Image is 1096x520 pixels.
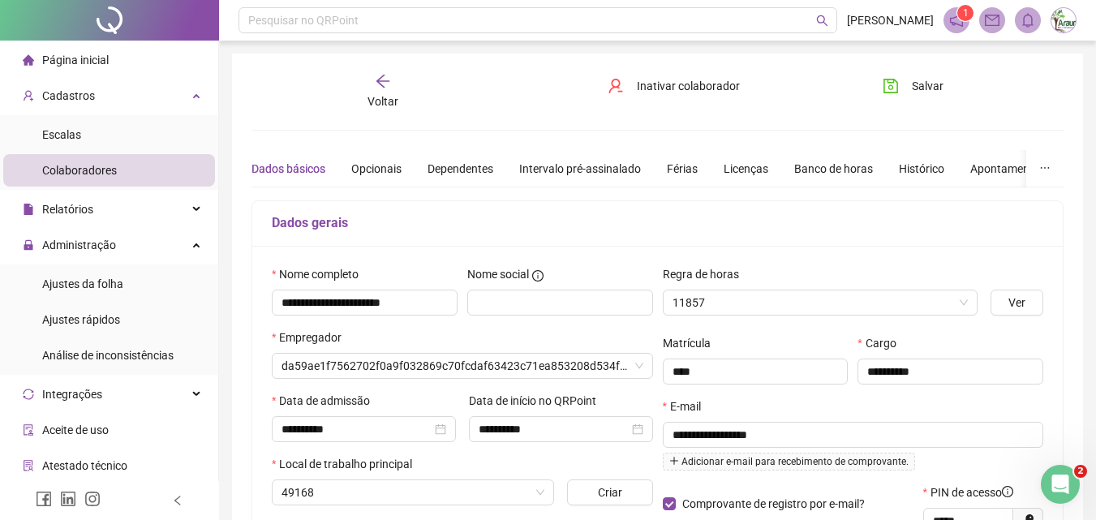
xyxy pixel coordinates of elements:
label: Cargo [857,334,906,352]
span: Nome social [467,265,529,283]
span: file [23,204,34,215]
span: user-add [23,90,34,101]
span: Colaboradores [42,164,117,177]
span: 49168 [282,480,544,505]
iframe: Intercom live chat [1041,465,1080,504]
div: Banco de horas [794,160,873,178]
button: Ver [991,290,1043,316]
span: solution [23,460,34,471]
span: PIN de acesso [931,483,1013,501]
div: Licenças [724,160,768,178]
span: Ver [1008,294,1025,312]
label: Local de trabalho principal [272,455,423,473]
span: Ajustes da folha [42,277,123,290]
div: Dados básicos [251,160,325,178]
img: 48028 [1051,8,1076,32]
span: plus [669,456,679,466]
span: user-delete [608,78,624,94]
span: save [883,78,899,94]
div: Intervalo pré-assinalado [519,160,641,178]
button: Criar [567,479,652,505]
span: Atestado técnico [42,459,127,472]
span: instagram [84,491,101,507]
label: Data de admissão [272,392,380,410]
span: Inativar colaborador [637,77,740,95]
span: Análise de inconsistências [42,349,174,362]
span: Escalas [42,128,81,141]
span: Relatórios [42,203,93,216]
span: arrow-left [375,73,391,89]
button: ellipsis [1026,150,1064,187]
sup: 1 [957,5,974,21]
span: audit [23,424,34,436]
span: 2 [1074,465,1087,478]
span: Adicionar e-mail para recebimento de comprovante. [663,453,915,471]
span: ellipsis [1039,162,1051,174]
span: sync [23,389,34,400]
div: Opcionais [351,160,402,178]
div: Dependentes [428,160,493,178]
h5: Dados gerais [272,213,1043,233]
span: Comprovante de registro por e-mail? [682,497,865,510]
label: E-mail [663,398,711,415]
span: Página inicial [42,54,109,67]
span: lock [23,239,34,251]
div: Férias [667,160,698,178]
span: home [23,54,34,66]
span: Ajustes rápidos [42,313,120,326]
span: notification [949,13,964,28]
span: info-circle [532,270,544,281]
span: 1 [963,7,969,19]
span: info-circle [1002,486,1013,497]
label: Empregador [272,329,352,346]
label: Regra de horas [663,265,750,283]
span: facebook [36,491,52,507]
span: linkedin [60,491,76,507]
div: Apontamentos [970,160,1046,178]
span: bell [1021,13,1035,28]
div: Histórico [899,160,944,178]
span: Cadastros [42,89,95,102]
span: Administração [42,239,116,251]
span: da59ae1f7562702f0a9f032869c70fcdaf63423c71ea853208d534f46798eb86 [282,354,643,378]
span: Integrações [42,388,102,401]
span: Aceite de uso [42,423,109,436]
span: 11857 [673,290,969,315]
span: [PERSON_NAME] [847,11,934,29]
span: mail [985,13,999,28]
label: Matrícula [663,334,721,352]
button: Salvar [870,73,956,99]
label: Data de início no QRPoint [469,392,607,410]
span: left [172,495,183,506]
span: Criar [598,483,622,501]
button: Inativar colaborador [595,73,752,99]
span: search [816,15,828,27]
span: Voltar [367,95,398,108]
label: Nome completo [272,265,369,283]
span: Salvar [912,77,943,95]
